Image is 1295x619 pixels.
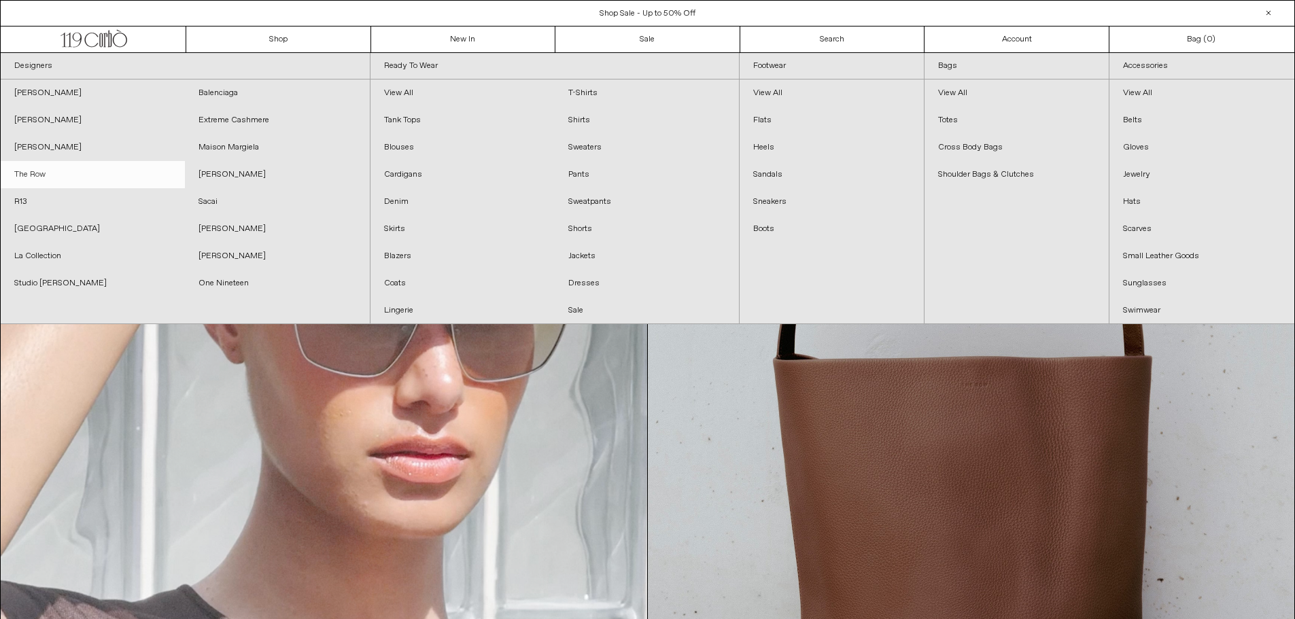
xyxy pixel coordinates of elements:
a: Pants [555,161,739,188]
a: Coats [370,270,555,297]
a: View All [370,79,555,107]
a: Studio [PERSON_NAME] [1,270,185,297]
a: R13 [1,188,185,215]
a: [PERSON_NAME] [1,79,185,107]
a: Jackets [555,243,739,270]
a: [PERSON_NAME] [185,215,369,243]
a: Jewelry [1109,161,1294,188]
a: Blazers [370,243,555,270]
a: New In [371,26,556,52]
a: Totes [925,107,1109,134]
span: ) [1207,33,1215,46]
a: [PERSON_NAME] [1,134,185,161]
a: Search [740,26,925,52]
a: [PERSON_NAME] [185,243,369,270]
a: Tank Tops [370,107,555,134]
a: Skirts [370,215,555,243]
a: Balenciaga [185,79,369,107]
a: View All [1109,79,1294,107]
a: Blouses [370,134,555,161]
span: 0 [1207,34,1212,45]
a: Sunglasses [1109,270,1294,297]
a: La Collection [1,243,185,270]
a: Sweaters [555,134,739,161]
a: Accessories [1109,53,1294,79]
a: Small Leather Goods [1109,243,1294,270]
a: Sale [555,26,740,52]
a: Sneakers [740,188,924,215]
a: The Row [1,161,185,188]
a: One Nineteen [185,270,369,297]
a: Gloves [1109,134,1294,161]
a: Sweatpants [555,188,739,215]
a: Shorts [555,215,739,243]
a: Shop Sale - Up to 50% Off [600,8,695,19]
a: [PERSON_NAME] [185,161,369,188]
a: [GEOGRAPHIC_DATA] [1,215,185,243]
a: Footwear [740,53,924,79]
a: Cross Body Bags [925,134,1109,161]
a: Shirts [555,107,739,134]
a: Ready To Wear [370,53,740,79]
a: View All [925,79,1109,107]
a: Belts [1109,107,1294,134]
a: Sandals [740,161,924,188]
a: View All [740,79,924,107]
a: Scarves [1109,215,1294,243]
a: Extreme Cashmere [185,107,369,134]
a: Lingerie [370,297,555,324]
a: Flats [740,107,924,134]
a: Designers [1,53,370,79]
a: Shoulder Bags & Clutches [925,161,1109,188]
a: Swimwear [1109,297,1294,324]
a: Bag () [1109,26,1294,52]
a: Hats [1109,188,1294,215]
a: Bags [925,53,1109,79]
a: Shop [186,26,371,52]
a: Dresses [555,270,739,297]
a: [PERSON_NAME] [1,107,185,134]
a: Denim [370,188,555,215]
a: Heels [740,134,924,161]
a: Account [925,26,1109,52]
a: Sacai [185,188,369,215]
a: Cardigans [370,161,555,188]
a: T-Shirts [555,79,739,107]
a: Maison Margiela [185,134,369,161]
a: Sale [555,297,739,324]
a: Boots [740,215,924,243]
